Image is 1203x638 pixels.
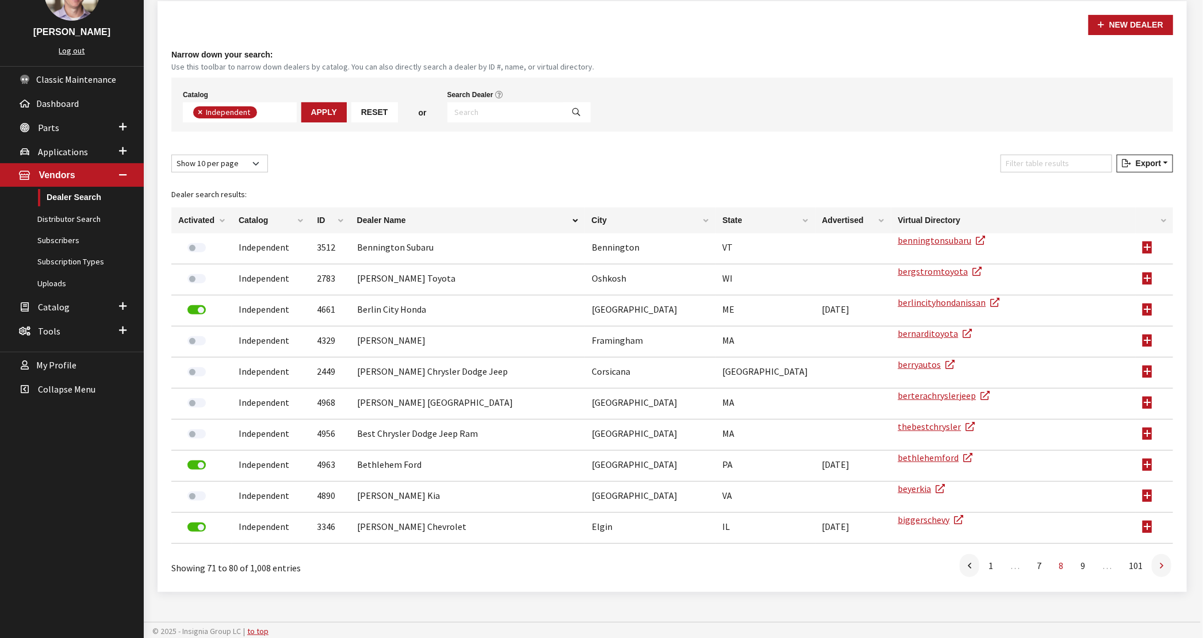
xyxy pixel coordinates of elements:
[1136,207,1173,233] th: : activate to sort column ascending
[447,90,493,100] label: Search Dealer
[585,389,716,420] td: [GEOGRAPHIC_DATA]
[311,358,350,389] td: 2449
[716,264,815,295] td: WI
[152,626,241,636] span: © 2025 - Insignia Group LC
[243,626,245,636] span: |
[1001,155,1112,172] input: Filter table results
[311,295,350,326] td: 4661
[311,326,350,358] td: 4329
[301,102,347,122] button: Apply
[232,233,311,264] td: Independent
[898,297,1000,308] a: berlincityhondanissan
[716,389,815,420] td: MA
[171,49,1173,61] h4: Narrow down your search:
[350,207,585,233] th: Dealer Name: activate to sort column descending
[350,358,585,389] td: [PERSON_NAME] Chrysler Dodge Jeep
[585,482,716,513] td: [GEOGRAPHIC_DATA]
[350,420,585,451] td: Best Chrysler Dodge Jeep Ram
[232,513,311,544] td: Independent
[36,98,79,109] span: Dashboard
[193,106,205,118] button: Remove item
[187,491,206,501] label: Activate Dealer
[205,107,253,117] span: Independent
[716,233,815,264] td: VT
[187,460,206,470] label: Deactivate Dealer
[232,482,311,513] td: Independent
[183,102,297,122] span: Select
[183,90,208,100] label: Catalog
[891,207,1136,233] th: Virtual Directory
[815,207,891,233] th: Advertised: activate to sort column ascending
[1029,554,1049,577] a: 7
[898,514,964,525] a: biggerschevy
[260,108,266,118] textarea: Search
[187,398,206,408] label: Activate Dealer
[351,102,398,122] button: Reset
[716,295,815,326] td: ME
[38,122,59,133] span: Parts
[39,170,75,180] span: Vendors
[232,358,311,389] td: Independent
[585,207,716,233] th: City: activate to sort column ascending
[247,626,269,636] a: to top
[585,420,716,451] td: [GEOGRAPHIC_DATA]
[232,451,311,482] td: Independent
[350,513,585,544] td: [PERSON_NAME] Chevrolet
[38,146,88,157] span: Applications
[1117,155,1173,172] button: Export
[350,482,585,513] td: [PERSON_NAME] Kia
[311,264,350,295] td: 2783
[350,295,585,326] td: Berlin City Honda
[350,233,585,264] td: Bennington Subaru
[585,358,716,389] td: Corsicana
[187,522,206,532] label: Deactivate Dealer
[585,326,716,358] td: Framingham
[350,389,585,420] td: [PERSON_NAME] [GEOGRAPHIC_DATA]
[350,451,585,482] td: Bethlehem Ford
[311,513,350,544] td: 3346
[171,61,1173,73] small: Use this toolbar to narrow down dealers by catalog. You can also directly search a dealer by ID #...
[716,513,815,544] td: IL
[563,102,591,122] button: Search
[447,102,564,122] input: Search
[350,326,585,358] td: [PERSON_NAME]
[898,359,955,370] a: berryautos
[585,233,716,264] td: Bennington
[716,451,815,482] td: PA
[311,233,350,264] td: 3512
[1051,554,1071,577] a: 8
[232,264,311,295] td: Independent
[232,420,311,451] td: Independent
[38,301,70,313] span: Catalog
[59,45,85,56] a: Log out
[187,243,206,252] label: Activate Dealer
[311,451,350,482] td: 4963
[716,207,815,233] th: State: activate to sort column ascending
[898,390,990,401] a: berterachryslerjeep
[716,326,815,358] td: MA
[171,207,232,233] th: Activated: activate to sort column ascending
[980,554,1001,577] a: 1
[171,553,581,575] div: Showing 71 to 80 of 1,008 entries
[716,358,815,389] td: [GEOGRAPHIC_DATA]
[585,295,716,326] td: [GEOGRAPHIC_DATA]
[36,359,76,371] span: My Profile
[232,389,311,420] td: Independent
[187,305,206,314] label: Deactivate Dealer
[1131,159,1161,168] span: Export
[187,336,206,345] label: Activate Dealer
[38,383,95,395] span: Collapse Menu
[898,235,986,246] a: benningtonsubaru
[1089,15,1173,35] button: New Dealer
[232,326,311,358] td: Independent
[815,451,891,482] td: [DATE]
[1121,554,1151,577] a: 101
[187,274,206,283] label: Activate Dealer
[898,483,945,494] a: beyerkia
[815,295,891,326] td: [DATE]
[187,429,206,439] label: Activate Dealer
[232,295,311,326] td: Independent
[12,25,132,39] h3: [PERSON_NAME]
[171,182,1173,207] caption: Dealer search results:
[898,421,975,432] a: thebestchrysler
